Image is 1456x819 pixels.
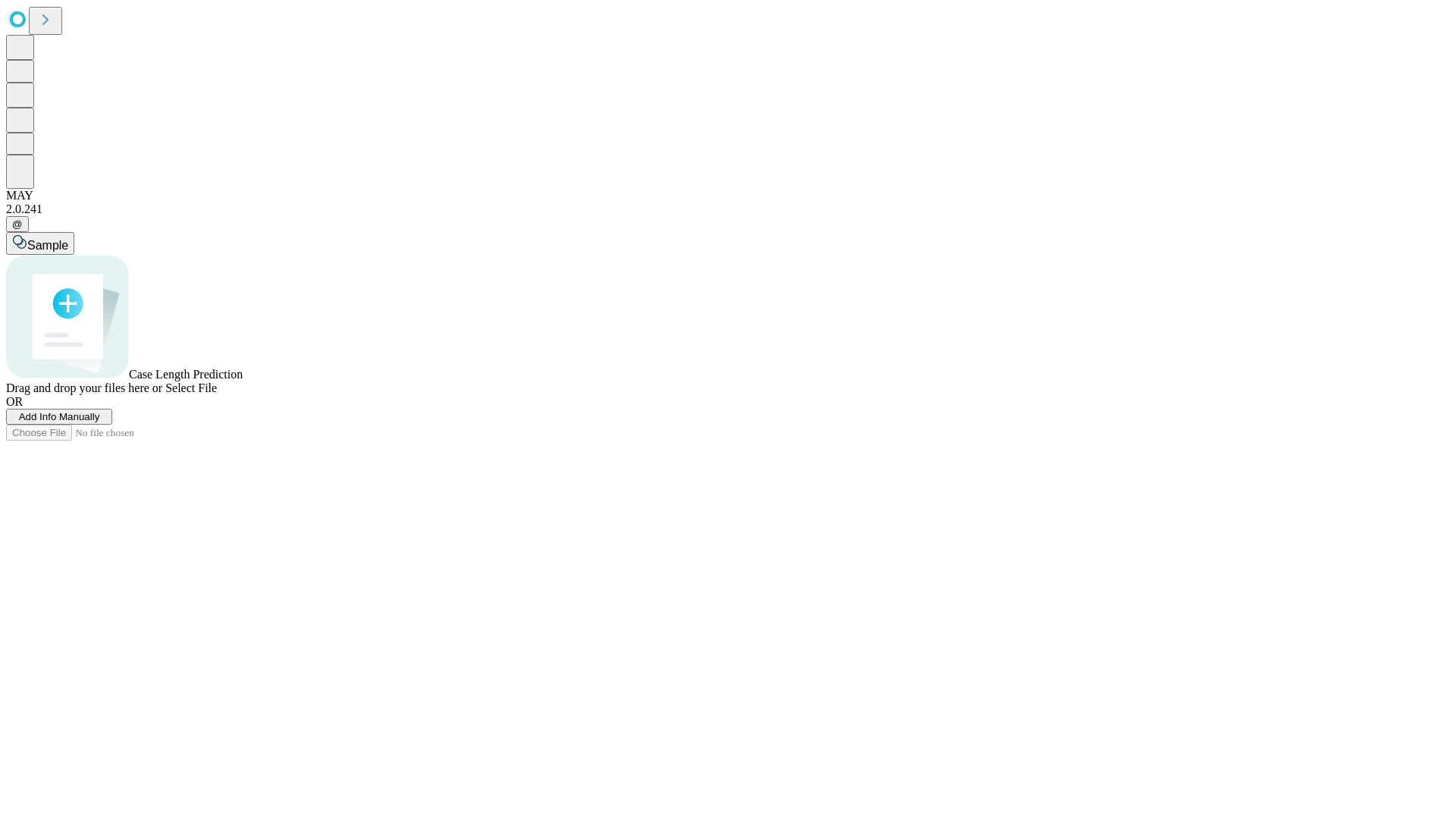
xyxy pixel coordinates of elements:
div: 2.0.241 [6,202,1450,216]
span: @ [12,218,23,230]
span: Sample [27,239,68,252]
span: Drag and drop your files here or [6,381,162,394]
span: Add Info Manually [19,411,100,422]
button: Add Info Manually [6,409,112,425]
button: @ [6,216,29,232]
span: OR [6,395,23,408]
div: MAY [6,189,1450,202]
span: Case Length Prediction [129,368,243,381]
span: Select File [165,381,217,394]
button: Sample [6,232,74,255]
